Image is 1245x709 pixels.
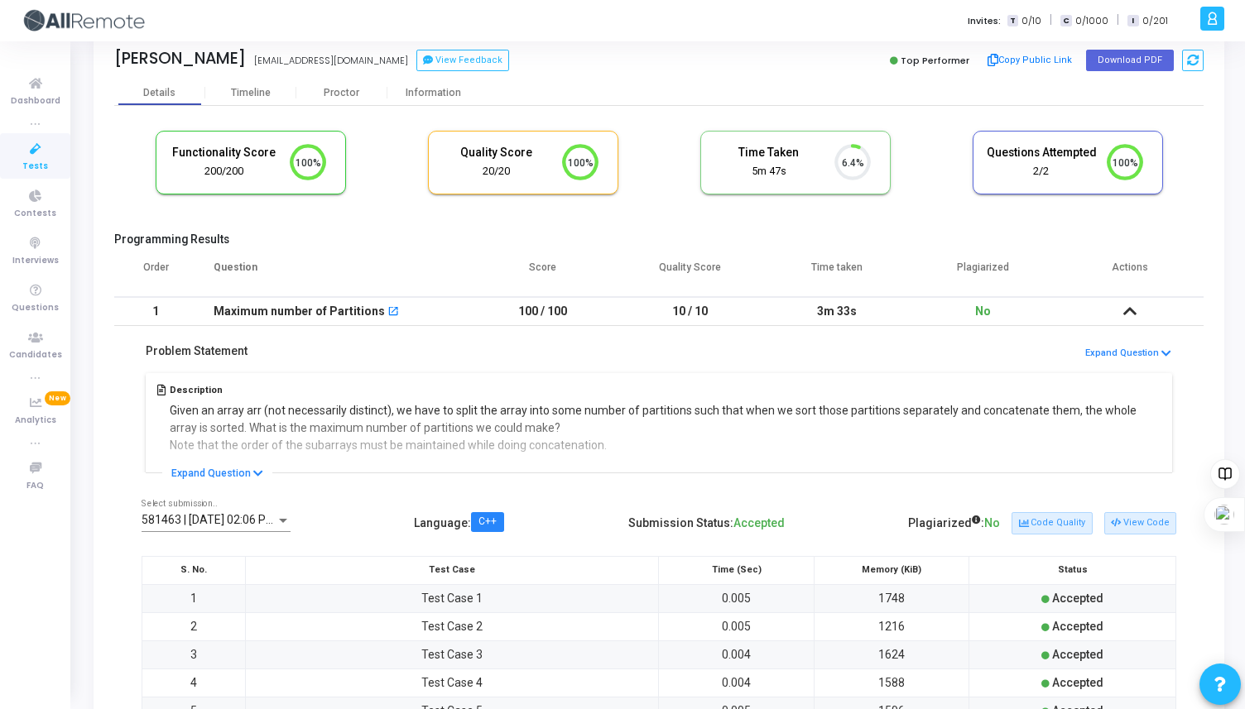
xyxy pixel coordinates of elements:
span: Candidates [9,348,62,362]
th: Actions [1057,251,1204,297]
span: FAQ [26,479,44,493]
td: 1 [142,584,246,612]
div: Timeline [231,87,271,99]
th: Memory (KiB) [814,556,969,584]
td: 4 [142,668,246,697]
th: Score [469,251,616,297]
td: Test Case 2 [245,612,659,640]
span: Questions [12,301,59,315]
span: New [45,391,70,405]
td: 1588 [814,668,969,697]
div: Submission Status: [628,510,785,537]
span: Accepted [1052,676,1103,689]
th: Plagiarized [910,251,1056,297]
div: [EMAIL_ADDRESS][DOMAIN_NAME] [254,54,408,68]
span: C [1060,15,1071,27]
th: Order [114,251,197,297]
td: 100 / 100 [469,297,616,326]
td: 1748 [814,584,969,612]
td: Test Case 3 [245,640,659,668]
span: Accepted [1052,620,1103,633]
td: 3 [142,640,246,668]
h5: Programming Results [114,232,1204,247]
button: Expand Question [1084,346,1172,362]
button: Copy Public Link [983,48,1078,73]
td: 0.005 [659,584,814,612]
span: Contests [14,207,56,221]
span: Interviews [12,254,59,268]
th: Test Case [245,556,659,584]
td: 1216 [814,612,969,640]
label: Invites: [968,14,1001,28]
div: Proctor [296,87,387,99]
span: | [1050,12,1052,29]
td: 1 [114,297,197,326]
h5: Description [170,385,1161,395]
td: 0.004 [659,668,814,697]
span: T [1007,15,1018,27]
span: 581463 | [DATE] 02:06 PM IST (Best) P [142,513,340,526]
span: Dashboard [11,94,60,108]
div: 2/2 [986,164,1097,180]
td: Test Case 4 [245,668,659,697]
th: Status [969,556,1176,584]
span: Accepted [1052,592,1103,605]
th: Question [197,251,469,297]
th: S. No. [142,556,246,584]
td: 0.004 [659,640,814,668]
button: View Feedback [416,50,509,71]
div: 5m 47s [714,164,824,180]
th: Time taken [763,251,910,297]
span: No [984,516,1000,529]
span: 0/1000 [1075,14,1108,28]
mat-icon: open_in_new [387,307,399,319]
button: View Code [1104,512,1176,534]
span: Accepted [1052,648,1103,661]
h5: Quality Score [441,146,552,160]
td: 2 [142,612,246,640]
button: Code Quality [1012,512,1092,534]
span: No [975,304,991,318]
img: logo [21,4,145,37]
h5: Questions Attempted [986,146,1097,160]
div: Information [387,87,478,99]
span: Tests [22,160,48,174]
span: I [1127,15,1138,27]
span: | [1117,12,1119,29]
td: 1624 [814,640,969,668]
div: Plagiarized : [908,510,1000,537]
span: Analytics [15,414,56,428]
div: [PERSON_NAME] [114,49,246,68]
td: 3m 33s [763,297,910,326]
th: Time (Sec) [659,556,814,584]
span: 0/201 [1142,14,1168,28]
h5: Problem Statement [146,344,248,358]
div: 200/200 [169,164,280,180]
span: 0/10 [1021,14,1041,28]
span: Accepted [733,516,785,529]
div: Language : [414,510,504,537]
h5: Functionality Score [169,146,280,160]
h5: Time Taken [714,146,824,160]
td: 10 / 10 [616,297,762,326]
td: Test Case 1 [245,584,659,612]
div: 20/20 [441,164,552,180]
div: Maximum number of Partitions [214,298,385,325]
button: Download PDF [1086,50,1174,71]
button: Expand Question [162,465,272,481]
div: Details [143,87,175,99]
th: Quality Score [616,251,762,297]
div: C++ [478,517,497,527]
td: 0.005 [659,612,814,640]
p: Given an array arr (not necessarily distinct), we have to split the array into some number of par... [170,402,1161,454]
span: Top Performer [901,54,969,67]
